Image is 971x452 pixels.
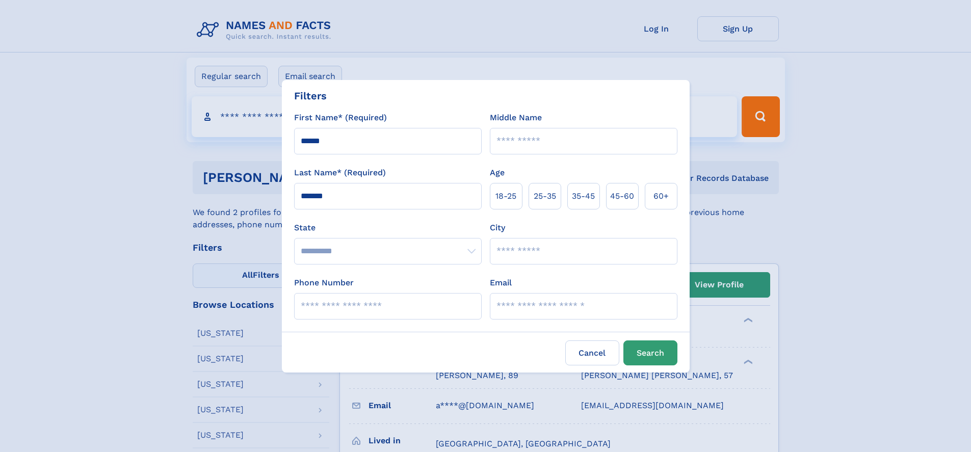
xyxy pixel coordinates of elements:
[610,190,634,202] span: 45‑60
[490,167,505,179] label: Age
[490,222,505,234] label: City
[653,190,669,202] span: 60+
[623,340,677,365] button: Search
[294,222,482,234] label: State
[490,112,542,124] label: Middle Name
[565,340,619,365] label: Cancel
[495,190,516,202] span: 18‑25
[294,277,354,289] label: Phone Number
[572,190,595,202] span: 35‑45
[534,190,556,202] span: 25‑35
[294,88,327,103] div: Filters
[294,112,387,124] label: First Name* (Required)
[294,167,386,179] label: Last Name* (Required)
[490,277,512,289] label: Email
